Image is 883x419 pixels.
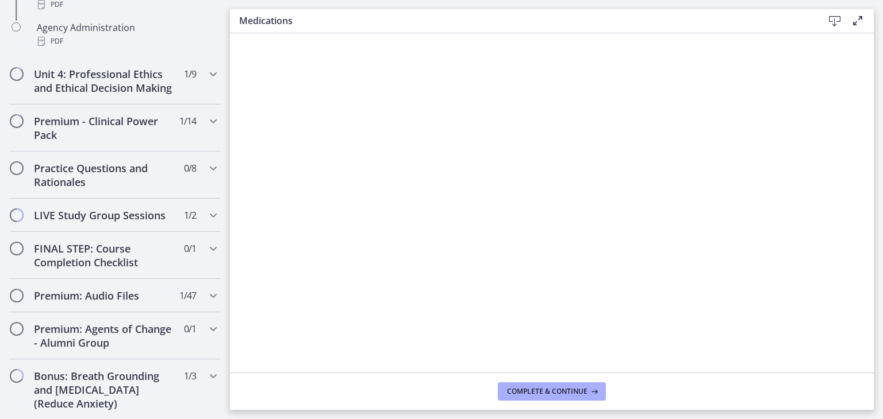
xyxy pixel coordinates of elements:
[179,114,196,128] span: 1 / 14
[498,382,606,401] button: Complete & continue
[34,242,174,269] h2: FINAL STEP: Course Completion Checklist
[184,161,196,175] span: 0 / 8
[34,114,174,142] h2: Premium - Clinical Power Pack
[34,369,174,410] h2: Bonus: Breath Grounding and [MEDICAL_DATA] (Reduce Anxiety)
[184,208,196,222] span: 1 / 2
[34,289,174,302] h2: Premium: Audio Files
[37,34,216,48] div: PDF
[507,387,588,396] span: Complete & continue
[179,289,196,302] span: 1 / 47
[37,21,216,48] div: Agency Administration
[34,208,174,222] h2: LIVE Study Group Sessions
[239,14,805,28] h3: Medications
[184,322,196,336] span: 0 / 1
[34,322,174,350] h2: Premium: Agents of Change - Alumni Group
[184,369,196,383] span: 1 / 3
[34,161,174,189] h2: Practice Questions and Rationales
[184,67,196,81] span: 1 / 9
[34,67,174,95] h2: Unit 4: Professional Ethics and Ethical Decision Making
[184,242,196,255] span: 0 / 1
